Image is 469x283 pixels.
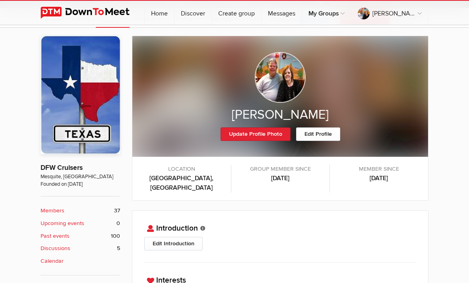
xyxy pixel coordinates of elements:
[41,164,83,172] a: DFW Cruisers
[144,223,416,234] h3: Introduction
[116,219,120,228] span: 0
[41,219,84,228] b: Upcoming events
[41,7,142,19] img: DownToMeet
[338,165,421,173] span: Member since
[140,173,223,193] b: [GEOGRAPHIC_DATA], [GEOGRAPHIC_DATA]
[148,107,412,123] h2: [PERSON_NAME]
[41,219,120,228] a: Upcoming events 0
[41,257,120,266] a: Calendar
[41,244,70,253] b: Discussions
[117,244,120,253] span: 5
[239,165,322,173] span: Group member since
[262,1,302,25] a: Messages
[302,1,351,25] a: My Groups
[41,36,120,154] img: DFW Cruisers
[41,232,120,241] a: Past events 100
[255,52,306,103] img: Hugh Jones
[111,232,120,241] span: 100
[221,127,291,141] a: Update Profile Photo
[338,173,421,183] b: [DATE]
[351,1,428,25] a: [PERSON_NAME]
[41,232,70,241] b: Past events
[41,173,120,181] span: Mesquite, [GEOGRAPHIC_DATA]
[41,181,120,188] span: Founded on [DATE]
[114,206,120,215] span: 37
[212,1,261,25] a: Create group
[41,206,64,215] b: Members
[145,1,174,25] a: Home
[41,257,64,266] b: Calendar
[296,127,340,141] a: Edit Profile
[239,173,322,183] b: [DATE]
[41,206,120,215] a: Members 37
[144,237,203,250] a: Edit Introduction
[41,244,120,253] a: Discussions 5
[174,1,211,25] a: Discover
[140,165,223,173] span: LOCATION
